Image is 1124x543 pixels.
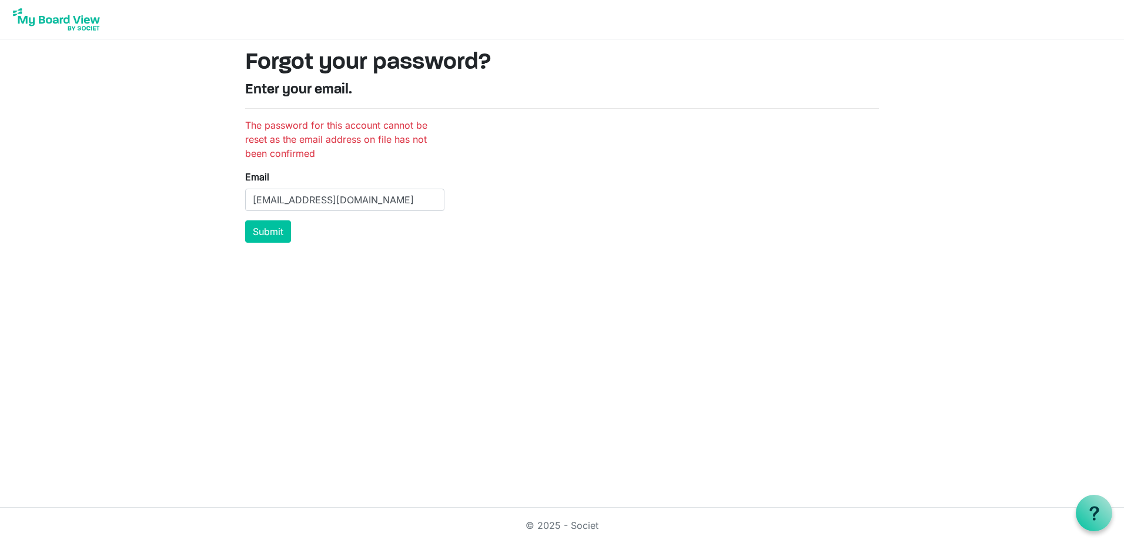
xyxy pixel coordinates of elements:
li: The password for this account cannot be reset as the email address on file has not been confirmed [245,118,444,160]
h1: Forgot your password? [245,49,879,77]
a: © 2025 - Societ [526,519,598,531]
label: Email [245,170,269,184]
img: My Board View Logo [9,5,103,34]
h4: Enter your email. [245,82,879,99]
button: Submit [245,220,291,243]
